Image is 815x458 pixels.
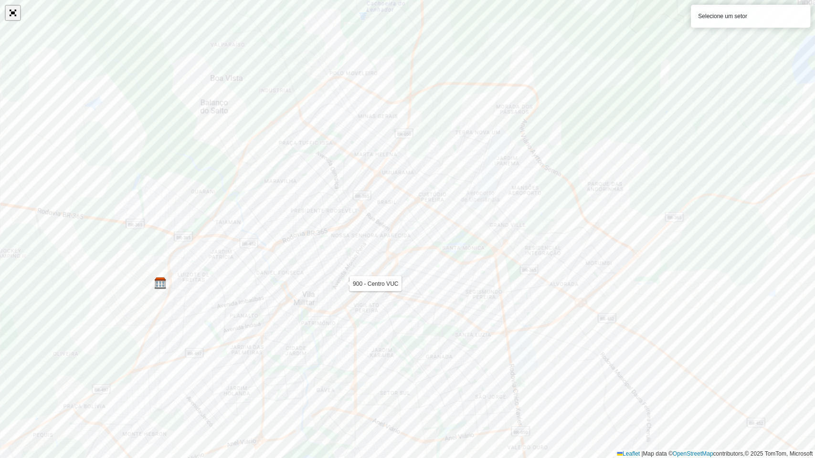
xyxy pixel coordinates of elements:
a: Leaflet [617,450,640,457]
a: Abrir mapa em tela cheia [6,6,20,20]
div: Selecione um setor [691,5,810,28]
div: Map data © contributors,© 2025 TomTom, Microsoft [614,450,815,458]
a: OpenStreetMap [673,450,713,457]
span: | [641,450,643,457]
